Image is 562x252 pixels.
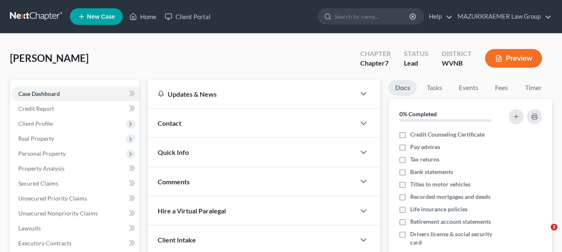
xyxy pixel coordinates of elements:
[18,240,72,247] span: Executory Contracts
[410,205,468,213] span: Life insurance policies
[12,161,139,176] a: Property Analysis
[12,176,139,191] a: Secured Claims
[18,105,54,112] span: Credit Report
[12,206,139,221] a: Unsecured Nonpriority Claims
[360,59,391,68] div: Chapter
[18,150,66,157] span: Personal Property
[18,225,41,232] span: Lawsuits
[12,86,139,101] a: Case Dashboard
[158,119,181,127] span: Contact
[410,168,453,176] span: Bank statements
[18,195,87,202] span: Unsecured Priority Claims
[485,49,542,68] button: Preview
[334,9,411,24] input: Search by name...
[18,210,98,217] span: Unsecured Nonpriority Claims
[534,224,554,244] iframe: Intercom live chat
[410,130,485,139] span: Credit Counseling Certificate
[410,143,440,151] span: Pay advices
[453,9,552,24] a: MAZURKRAEMER Law Group
[551,224,557,230] span: 2
[410,218,491,226] span: Retirement account statements
[18,135,54,142] span: Real Property
[125,9,161,24] a: Home
[18,120,53,127] span: Client Profile
[452,80,485,96] a: Events
[18,165,64,172] span: Property Analysis
[12,236,139,251] a: Executory Contracts
[404,49,428,59] div: Status
[158,178,190,186] span: Comments
[442,59,472,68] div: WVNB
[404,59,428,68] div: Lead
[12,191,139,206] a: Unsecured Priority Claims
[385,59,389,67] span: 7
[87,14,115,20] span: New Case
[158,148,189,156] span: Quick Info
[389,80,417,96] a: Docs
[18,180,58,187] span: Secured Claims
[518,80,548,96] a: Timer
[158,236,196,244] span: Client Intake
[158,207,226,215] span: Hire a Virtual Paralegal
[442,49,472,59] div: District
[12,221,139,236] a: Lawsuits
[410,155,439,164] span: Tax returns
[10,52,89,64] span: [PERSON_NAME]
[18,90,60,97] span: Case Dashboard
[360,49,391,59] div: Chapter
[410,180,470,188] span: Titles to motor vehicles
[420,80,449,96] a: Tasks
[158,90,345,98] div: Updates & News
[425,9,453,24] a: Help
[410,230,504,247] span: Drivers license & social security card
[410,193,490,201] span: Recorded mortgages and deeds
[399,110,437,117] strong: 0% Completed
[12,101,139,116] a: Credit Report
[488,80,515,96] a: Fees
[161,9,215,24] a: Client Portal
